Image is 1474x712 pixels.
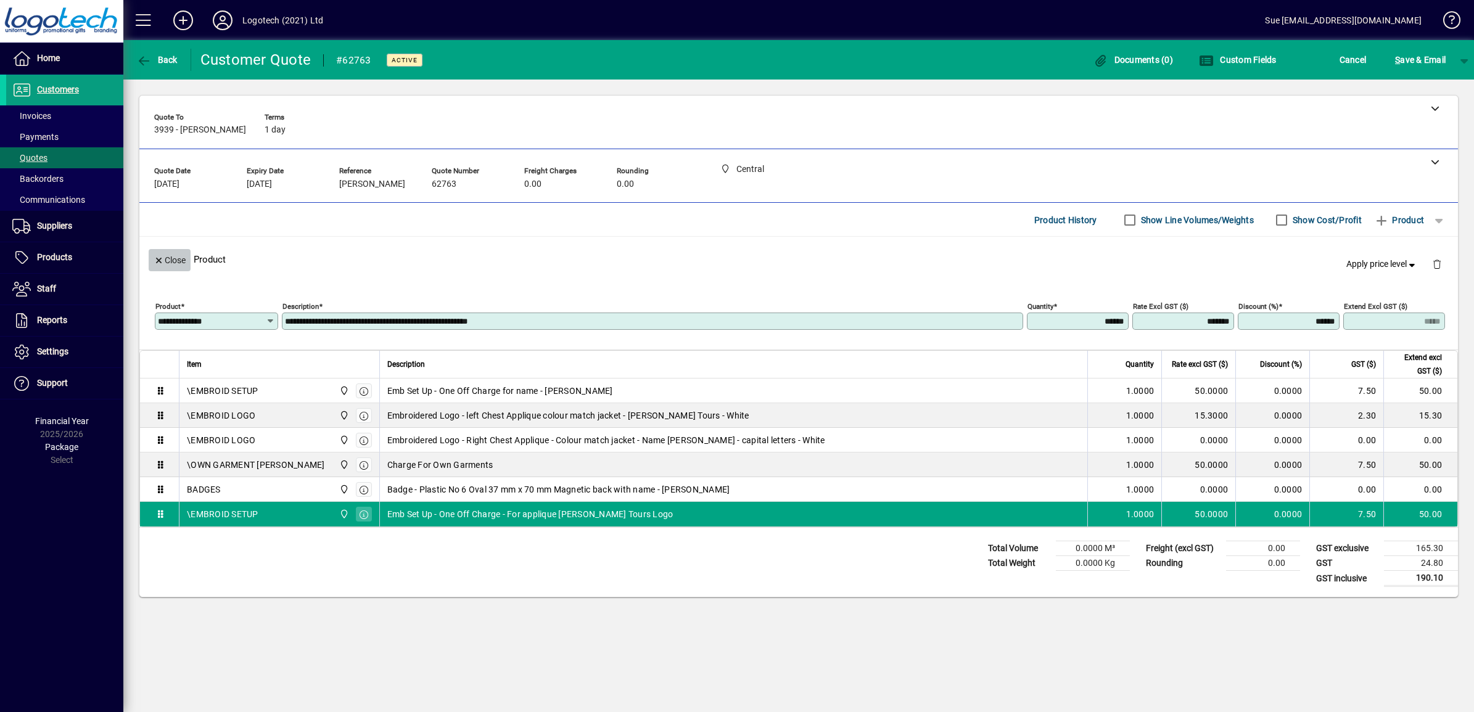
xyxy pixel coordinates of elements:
[1265,10,1422,30] div: Sue [EMAIL_ADDRESS][DOMAIN_NAME]
[1126,508,1155,520] span: 1.0000
[982,556,1056,571] td: Total Weight
[12,111,51,121] span: Invoices
[1374,210,1424,230] span: Product
[1235,379,1309,403] td: 0.0000
[1056,541,1130,556] td: 0.0000 M³
[1383,477,1457,502] td: 0.00
[1056,556,1130,571] td: 0.0000 Kg
[1383,428,1457,452] td: 0.00
[1169,508,1228,520] div: 50.0000
[339,179,405,189] span: [PERSON_NAME]
[387,409,749,422] span: Embroidered Logo - left Chest Applique colour match jacket - [PERSON_NAME] Tours - White
[1341,253,1423,276] button: Apply price level
[37,53,60,63] span: Home
[1260,358,1302,371] span: Discount (%)
[1169,409,1228,422] div: 15.3000
[187,434,255,446] div: \EMBROID LOGO
[336,433,350,447] span: Central
[37,252,72,262] span: Products
[35,416,89,426] span: Financial Year
[1235,428,1309,452] td: 0.0000
[187,508,258,520] div: \EMBROID SETUP
[155,302,181,311] mat-label: Product
[45,442,78,452] span: Package
[1309,502,1383,526] td: 7.50
[1029,209,1102,231] button: Product History
[1169,459,1228,471] div: 50.0000
[12,174,64,184] span: Backorders
[982,541,1056,556] td: Total Volume
[154,179,179,189] span: [DATE]
[242,10,323,30] div: Logotech (2021) Ltd
[1126,358,1154,371] span: Quantity
[1226,556,1300,571] td: 0.00
[336,409,350,422] span: Central
[1383,452,1457,477] td: 50.00
[37,284,56,293] span: Staff
[1383,379,1457,403] td: 50.00
[187,409,255,422] div: \EMBROID LOGO
[12,153,47,163] span: Quotes
[1169,483,1228,496] div: 0.0000
[6,105,123,126] a: Invoices
[387,385,613,397] span: Emb Set Up - One Off Charge for name - [PERSON_NAME]
[12,132,59,142] span: Payments
[1310,571,1384,586] td: GST inclusive
[265,125,286,135] span: 1 day
[1196,49,1280,71] button: Custom Fields
[1290,214,1362,226] label: Show Cost/Profit
[1395,50,1446,70] span: ave & Email
[1309,452,1383,477] td: 7.50
[1027,302,1053,311] mat-label: Quantity
[1138,214,1254,226] label: Show Line Volumes/Weights
[154,250,186,271] span: Close
[1368,209,1430,231] button: Product
[1384,541,1458,556] td: 165.30
[1310,541,1384,556] td: GST exclusive
[387,434,825,446] span: Embroidered Logo - Right Chest Applique - Colour match jacket - Name [PERSON_NAME] - capital lett...
[6,168,123,189] a: Backorders
[1434,2,1459,43] a: Knowledge Base
[336,507,350,521] span: Central
[1422,258,1452,269] app-page-header-button: Delete
[187,459,325,471] div: \OWN GARMENT [PERSON_NAME]
[387,508,673,520] span: Emb Set Up - One Off Charge - For applique [PERSON_NAME] Tours Logo
[1235,452,1309,477] td: 0.0000
[1344,302,1407,311] mat-label: Extend excl GST ($)
[37,315,67,325] span: Reports
[123,49,191,71] app-page-header-button: Back
[617,179,634,189] span: 0.00
[203,9,242,31] button: Profile
[37,221,72,231] span: Suppliers
[387,483,730,496] span: Badge - Plastic No 6 Oval 37 mm x 70 mm Magnetic back with name - [PERSON_NAME]
[1126,459,1155,471] span: 1.0000
[6,368,123,399] a: Support
[1093,55,1173,65] span: Documents (0)
[1395,55,1400,65] span: S
[37,84,79,94] span: Customers
[6,305,123,336] a: Reports
[336,483,350,496] span: Central
[187,483,221,496] div: BADGES
[1126,434,1155,446] span: 1.0000
[187,385,258,397] div: \EMBROID SETUP
[1383,403,1457,428] td: 15.30
[1340,50,1367,70] span: Cancel
[37,346,68,356] span: Settings
[1235,477,1309,502] td: 0.0000
[149,249,191,271] button: Close
[1310,556,1384,571] td: GST
[247,179,272,189] span: [DATE]
[200,50,311,70] div: Customer Quote
[1309,403,1383,428] td: 2.30
[1383,502,1457,526] td: 50.00
[133,49,181,71] button: Back
[1351,358,1376,371] span: GST ($)
[1126,385,1155,397] span: 1.0000
[1126,483,1155,496] span: 1.0000
[1199,55,1277,65] span: Custom Fields
[136,55,178,65] span: Back
[1235,502,1309,526] td: 0.0000
[1336,49,1370,71] button: Cancel
[1169,385,1228,397] div: 50.0000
